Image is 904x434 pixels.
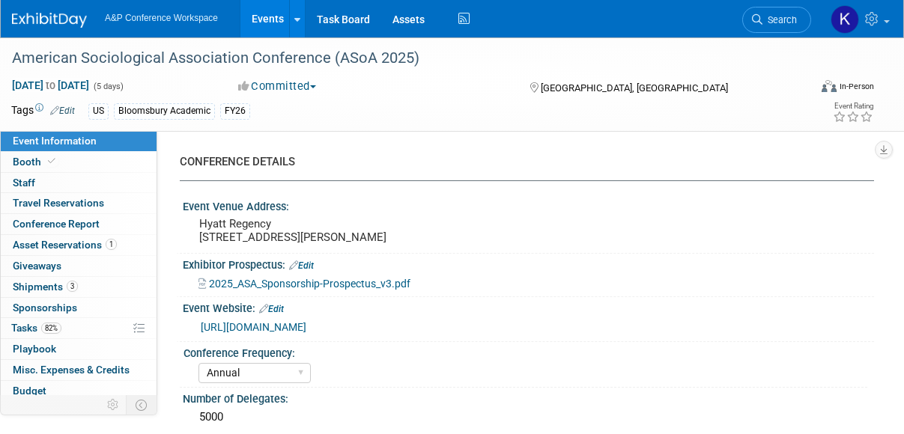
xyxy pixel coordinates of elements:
i: Booth reservation complete [48,157,55,165]
a: Edit [259,304,284,314]
div: In-Person [839,81,874,92]
td: Tags [11,103,75,120]
a: [URL][DOMAIN_NAME] [201,321,306,333]
a: Search [742,7,811,33]
span: Search [762,14,797,25]
span: 2025_ASA_Sponsorship-Prospectus_v3.pdf [209,278,410,290]
span: Budget [13,385,46,397]
a: Event Information [1,131,157,151]
span: Event Information [13,135,97,147]
img: Format-Inperson.png [822,80,837,92]
span: Travel Reservations [13,197,104,209]
span: 82% [41,323,61,334]
span: Asset Reservations [13,239,117,251]
span: to [43,79,58,91]
a: Giveaways [1,256,157,276]
a: Misc. Expenses & Credits [1,360,157,380]
span: Misc. Expenses & Credits [13,364,130,376]
span: Tasks [11,322,61,334]
div: Bloomsbury Academic [114,103,215,119]
a: Asset Reservations1 [1,235,157,255]
img: Kevin Hillstrom [831,5,859,34]
span: Staff [13,177,35,189]
div: Event Venue Address: [183,195,874,214]
span: A&P Conference Workspace [105,13,218,23]
span: 1 [106,239,117,250]
span: Shipments [13,281,78,293]
div: CONFERENCE DETAILS [180,154,863,170]
div: Conference Frequency: [183,342,867,361]
pre: Hyatt Regency [STREET_ADDRESS][PERSON_NAME] [199,217,455,244]
a: Edit [50,106,75,116]
span: Playbook [13,343,56,355]
div: US [88,103,109,119]
div: American Sociological Association Conference (ASoA 2025) [7,45,801,72]
div: Event Rating [833,103,873,110]
a: Shipments3 [1,277,157,297]
span: [DATE] [DATE] [11,79,90,92]
a: Conference Report [1,214,157,234]
span: Booth [13,156,58,168]
div: 5000 [194,406,863,429]
a: Travel Reservations [1,193,157,213]
span: Conference Report [13,218,100,230]
span: Giveaways [13,260,61,272]
td: Personalize Event Tab Strip [100,395,127,415]
button: Committed [233,79,322,94]
img: ExhibitDay [12,13,87,28]
a: Booth [1,152,157,172]
a: Sponsorships [1,298,157,318]
div: Exhibitor Prospectus: [183,254,874,273]
div: FY26 [220,103,250,119]
a: Playbook [1,339,157,359]
span: Sponsorships [13,302,77,314]
a: 2025_ASA_Sponsorship-Prospectus_v3.pdf [198,278,410,290]
td: Toggle Event Tabs [127,395,157,415]
div: Event Website: [183,297,874,317]
span: (5 days) [92,82,124,91]
a: Staff [1,173,157,193]
a: Tasks82% [1,318,157,338]
span: 3 [67,281,78,292]
div: Event Format [749,78,874,100]
div: Number of Delegates: [183,388,874,406]
a: Budget [1,381,157,401]
a: Edit [289,260,314,271]
span: [GEOGRAPHIC_DATA], [GEOGRAPHIC_DATA] [541,82,728,94]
